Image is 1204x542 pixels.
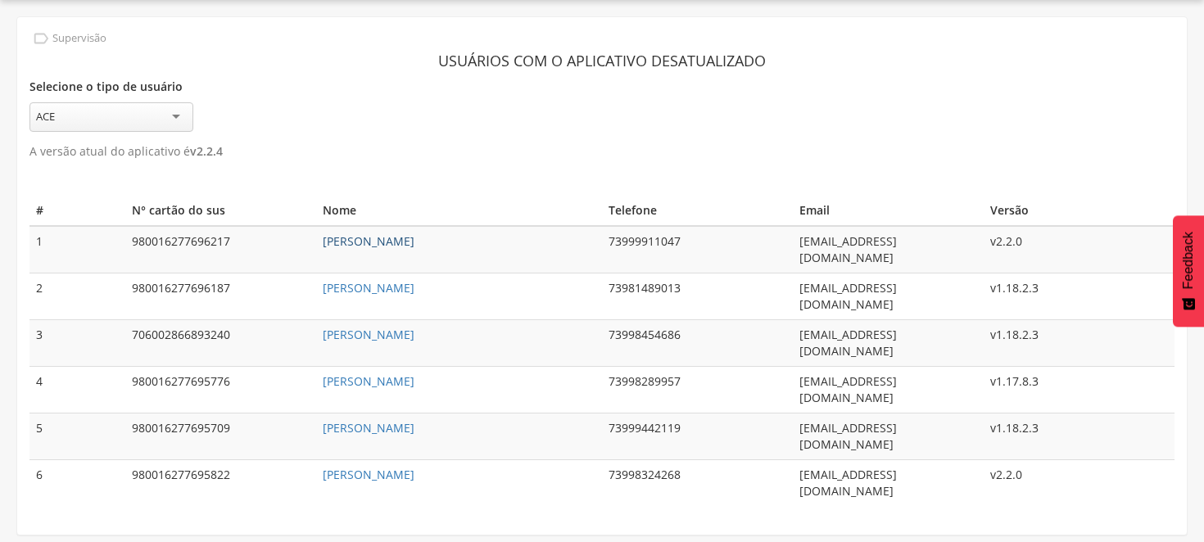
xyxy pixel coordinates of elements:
[984,273,1175,320] td: v1.18.2.3
[29,226,125,273] td: 1
[793,196,984,226] th: Email
[323,280,414,296] a: [PERSON_NAME]
[29,46,1175,75] header: Usuários com o aplicativo desatualizado
[984,226,1175,273] td: v2.2.0
[984,196,1175,226] th: Versão
[197,143,223,159] span: 2.2.4
[984,413,1175,460] td: v1.18.2.3
[29,460,125,507] td: 6
[323,467,414,482] a: [PERSON_NAME]
[125,196,316,226] th: N° cartão do sus
[602,460,793,507] td: 73998324268
[29,196,125,226] th: #
[793,367,984,413] td: [EMAIL_ADDRESS][DOMAIN_NAME]
[125,413,316,460] td: 980016277695709
[29,413,125,460] td: 5
[602,196,793,226] th: Telefone
[29,140,1175,163] p: A versão atual do aplicativo é
[1181,232,1196,289] span: Feedback
[32,29,50,47] i: 
[984,460,1175,507] td: v2.2.0
[36,109,55,124] div: ACE
[793,226,984,273] td: [EMAIL_ADDRESS][DOMAIN_NAME]
[793,273,984,320] td: [EMAIL_ADDRESS][DOMAIN_NAME]
[125,226,316,273] td: 980016277696217
[125,273,316,320] td: 980016277696187
[29,367,125,413] td: 4
[316,196,603,226] th: Nome
[602,413,793,460] td: 73999442119
[29,273,125,320] td: 2
[125,460,316,507] td: 980016277695822
[1173,215,1204,327] button: Feedback - Mostrar pesquisa
[602,226,793,273] td: 73999911047
[323,233,414,249] a: [PERSON_NAME]
[125,367,316,413] td: 980016277695776
[602,367,793,413] td: 73998289957
[602,273,793,320] td: 73981489013
[52,32,106,45] p: Supervisão
[793,413,984,460] td: [EMAIL_ADDRESS][DOMAIN_NAME]
[793,320,984,367] td: [EMAIL_ADDRESS][DOMAIN_NAME]
[793,460,984,507] td: [EMAIL_ADDRESS][DOMAIN_NAME]
[323,327,414,342] a: [PERSON_NAME]
[602,320,793,367] td: 73998454686
[125,320,316,367] td: 706002866893240
[190,143,223,159] strong: v
[984,320,1175,367] td: v1.18.2.3
[29,320,125,367] td: 3
[984,367,1175,413] td: v1.17.8.3
[323,373,414,389] a: [PERSON_NAME]
[323,420,414,436] a: [PERSON_NAME]
[29,75,183,98] label: Selecione o tipo de usuário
